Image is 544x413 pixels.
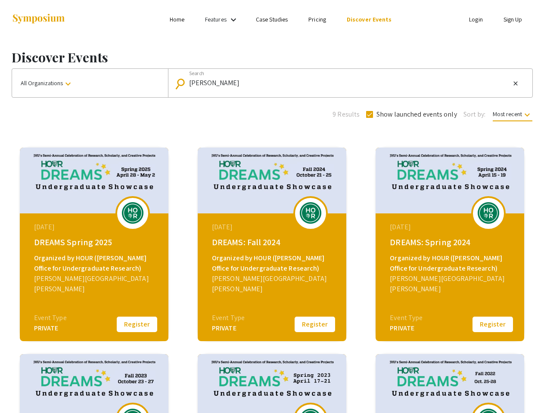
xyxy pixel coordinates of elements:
[293,315,336,333] button: Register
[34,313,67,323] div: Event Type
[347,15,392,23] a: Discover Events
[463,109,486,120] span: Sort by:
[115,315,159,333] button: Register
[390,253,512,274] div: Organized by HOUR ([PERSON_NAME] Office for Undergraduate Research)
[510,78,521,89] button: Clear
[63,79,73,89] mat-icon: keyboard_arrow_down
[205,15,227,23] a: Features
[212,236,334,249] div: DREAMS: Fall 2024
[493,110,532,121] span: Most recent
[12,13,65,25] img: Symposium by ForagerOne
[212,323,245,333] div: PRIVATE
[34,274,156,294] div: [PERSON_NAME][GEOGRAPHIC_DATA][PERSON_NAME]
[522,110,532,120] mat-icon: keyboard_arrow_down
[298,202,323,224] img: dreams-fall-2024_eventLogo_ff6658_.png
[390,222,512,232] div: [DATE]
[308,15,326,23] a: Pricing
[376,109,457,120] span: Show launched events only
[176,76,189,91] mat-icon: Search
[486,106,539,122] button: Most recent
[212,313,245,323] div: Event Type
[21,79,73,87] span: All Organizations
[333,109,360,120] span: 9 Results
[198,148,346,213] img: dreams-fall-2024_eventCoverPhoto_0caa39__thumb.jpg
[170,15,184,23] a: Home
[34,253,156,274] div: Organized by HOUR ([PERSON_NAME] Office for Undergraduate Research)
[512,80,519,87] mat-icon: close
[189,79,510,87] input: Looking for something specific?
[120,202,146,224] img: dreams-spring-2025_eventLogo_7b54a7_.png
[12,49,533,65] h1: Discover Events
[212,274,334,294] div: [PERSON_NAME][GEOGRAPHIC_DATA][PERSON_NAME]
[390,236,512,249] div: DREAMS: Spring 2024
[212,253,334,274] div: Organized by HOUR ([PERSON_NAME] Office for Undergraduate Research)
[376,148,524,213] img: dreams-spring-2024_eventCoverPhoto_ffb700__thumb.jpg
[34,323,67,333] div: PRIVATE
[256,15,288,23] a: Case Studies
[476,202,501,224] img: dreams-spring-2024_eventLogo_346f6f_.png
[34,222,156,232] div: [DATE]
[469,15,483,23] a: Login
[390,313,423,323] div: Event Type
[390,274,512,294] div: [PERSON_NAME][GEOGRAPHIC_DATA][PERSON_NAME]
[504,15,522,23] a: Sign Up
[20,148,168,213] img: dreams-spring-2025_eventCoverPhoto_df4d26__thumb.jpg
[228,15,239,25] mat-icon: Expand Features list
[212,222,334,232] div: [DATE]
[471,315,514,333] button: Register
[390,323,423,333] div: PRIVATE
[12,69,168,97] button: All Organizations
[6,374,37,407] iframe: Chat
[34,236,156,249] div: DREAMS Spring 2025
